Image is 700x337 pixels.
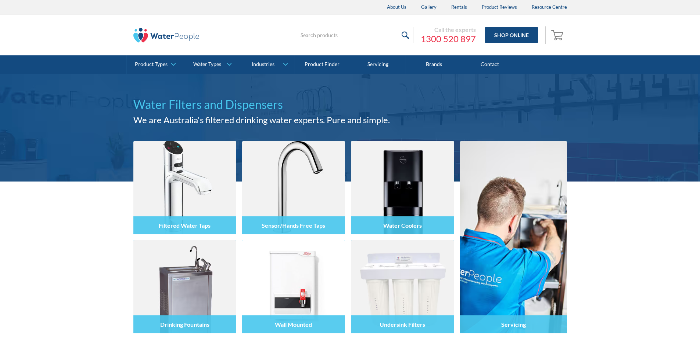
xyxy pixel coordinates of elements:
[380,321,425,328] h4: Undersink Filters
[133,240,236,333] img: Drinking Fountains
[551,29,565,41] img: shopping cart
[262,222,325,229] h4: Sensor/Hands Free Taps
[242,141,345,234] img: Sensor/Hands Free Taps
[133,141,236,234] img: Filtered Water Taps
[160,321,209,328] h4: Drinking Fountains
[193,61,221,67] div: Water Types
[182,55,238,74] a: Water Types
[350,55,406,74] a: Servicing
[383,222,422,229] h4: Water Coolers
[460,141,567,333] a: Servicing
[421,33,476,44] a: 1300 520 897
[238,55,294,74] a: Industries
[159,222,211,229] h4: Filtered Water Taps
[406,55,462,74] a: Brands
[294,55,350,74] a: Product Finder
[485,27,538,43] a: Shop Online
[133,28,200,43] img: The Water People
[275,321,312,328] h4: Wall Mounted
[501,321,526,328] h4: Servicing
[549,26,567,44] a: Open empty cart
[421,26,476,33] div: Call the experts
[252,61,274,67] div: Industries
[126,55,182,74] a: Product Types
[462,55,518,74] a: Contact
[296,27,413,43] input: Search products
[351,141,454,234] img: Water Coolers
[135,61,168,67] div: Product Types
[242,240,345,333] img: Wall Mounted
[351,240,454,333] img: Undersink Filters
